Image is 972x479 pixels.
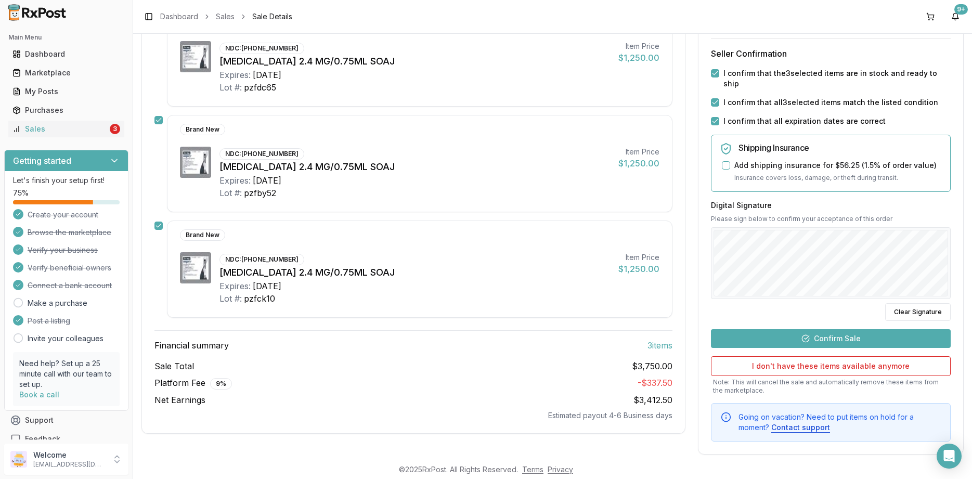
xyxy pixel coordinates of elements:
[633,395,672,405] span: $3,412.50
[219,43,304,54] div: NDC: [PHONE_NUMBER]
[180,124,225,135] div: Brand New
[216,11,235,22] a: Sales
[12,86,120,97] div: My Posts
[734,160,937,171] label: Add shipping insurance for $56.25 ( 1.5 % of order value)
[8,120,124,138] a: Sales3
[647,339,672,352] span: 3 item s
[28,210,98,220] span: Create your account
[28,227,111,238] span: Browse the marketplace
[28,280,112,291] span: Connect a bank account
[618,157,659,170] div: $1,250.00
[711,200,951,211] h3: Digital Signature
[12,105,120,115] div: Purchases
[8,101,124,120] a: Purchases
[252,11,292,22] span: Sale Details
[4,83,128,100] button: My Posts
[618,263,659,275] div: $1,250.00
[210,378,232,390] div: 9 %
[632,360,672,372] span: $3,750.00
[219,54,610,69] div: [MEDICAL_DATA] 2.4 MG/0.75ML SOAJ
[180,147,211,178] img: Wegovy 2.4 MG/0.75ML SOAJ
[8,63,124,82] a: Marketplace
[954,4,968,15] div: 9+
[154,377,232,390] span: Platform Fee
[723,68,951,89] label: I confirm that the 3 selected items are in stock and ready to ship
[937,444,962,469] div: Open Intercom Messenger
[219,265,610,280] div: [MEDICAL_DATA] 2.4 MG/0.75ML SOAJ
[33,460,106,469] p: [EMAIL_ADDRESS][DOMAIN_NAME]
[28,333,103,344] a: Invite your colleagues
[12,124,108,134] div: Sales
[154,339,229,352] span: Financial summary
[4,411,128,430] button: Support
[219,148,304,160] div: NDC: [PHONE_NUMBER]
[548,465,573,474] a: Privacy
[19,390,59,399] a: Book a call
[771,422,830,433] button: Contact support
[110,124,120,134] div: 3
[19,358,113,390] p: Need help? Set up a 25 minute call with our team to set up.
[885,303,951,321] button: Clear Signature
[180,41,211,72] img: Wegovy 2.4 MG/0.75ML SOAJ
[28,245,98,255] span: Verify your business
[618,252,659,263] div: Item Price
[219,69,251,81] div: Expires:
[160,11,292,22] nav: breadcrumb
[711,329,951,348] button: Confirm Sale
[219,81,242,94] div: Lot #:
[244,81,276,94] div: pzfdc65
[28,263,111,273] span: Verify beneficial owners
[219,292,242,305] div: Lot #:
[8,45,124,63] a: Dashboard
[13,188,29,198] span: 75 %
[33,450,106,460] p: Welcome
[154,410,672,421] div: Estimated payout 4-6 Business days
[12,49,120,59] div: Dashboard
[4,46,128,62] button: Dashboard
[160,11,198,22] a: Dashboard
[4,430,128,448] button: Feedback
[4,4,71,21] img: RxPost Logo
[618,147,659,157] div: Item Price
[244,187,276,199] div: pzfby52
[522,465,543,474] a: Terms
[738,144,942,152] h5: Shipping Insurance
[219,160,610,174] div: [MEDICAL_DATA] 2.4 MG/0.75ML SOAJ
[4,121,128,137] button: Sales3
[13,175,120,186] p: Let's finish your setup first!
[12,68,120,78] div: Marketplace
[219,254,304,265] div: NDC: [PHONE_NUMBER]
[154,394,205,406] span: Net Earnings
[219,187,242,199] div: Lot #:
[638,378,672,388] span: - $337.50
[711,215,951,223] p: Please sign below to confirm your acceptance of this order
[13,154,71,167] h3: Getting started
[253,174,281,187] div: [DATE]
[723,97,938,108] label: I confirm that all 3 selected items match the listed condition
[10,451,27,468] img: User avatar
[253,280,281,292] div: [DATE]
[4,64,128,81] button: Marketplace
[711,356,951,376] button: I don't have these items available anymore
[180,252,211,283] img: Wegovy 2.4 MG/0.75ML SOAJ
[711,378,951,395] p: Note: This will cancel the sale and automatically remove these items from the marketplace.
[219,174,251,187] div: Expires:
[711,47,951,60] h3: Seller Confirmation
[4,102,128,119] button: Purchases
[8,82,124,101] a: My Posts
[723,116,886,126] label: I confirm that all expiration dates are correct
[28,316,70,326] span: Post a listing
[618,51,659,64] div: $1,250.00
[244,292,275,305] div: pzfck10
[253,69,281,81] div: [DATE]
[25,434,60,444] span: Feedback
[618,41,659,51] div: Item Price
[154,360,194,372] span: Sale Total
[947,8,964,25] button: 9+
[738,412,942,433] div: Going on vacation? Need to put items on hold for a moment?
[28,298,87,308] a: Make a purchase
[8,33,124,42] h2: Main Menu
[734,173,942,183] p: Insurance covers loss, damage, or theft during transit.
[219,280,251,292] div: Expires:
[180,229,225,241] div: Brand New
